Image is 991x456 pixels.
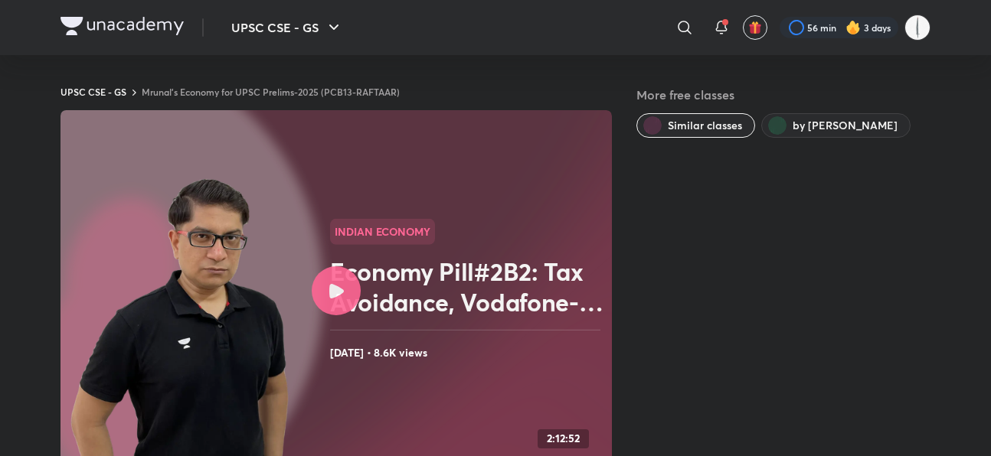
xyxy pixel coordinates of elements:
[845,20,861,35] img: streak
[547,432,580,445] h4: 2:12:52
[330,343,606,363] h4: [DATE] • 8.6K views
[222,12,352,43] button: UPSC CSE - GS
[61,17,184,35] img: Company Logo
[142,86,400,98] a: Mrunal’s Economy for UPSC Prelims-2025 (PCB13-RAFTAAR)
[636,86,930,104] h5: More free classes
[743,15,767,40] button: avatar
[636,113,755,138] button: Similar classes
[61,86,126,98] a: UPSC CSE - GS
[793,118,898,133] span: by Mrunal Patel
[330,256,606,318] h2: Economy Pill#2B2: Tax Avoidance, Vodafone-Retrospective Tax, BEPS, Demonetization
[748,21,762,34] img: avatar
[904,15,930,41] img: chinmay
[668,118,742,133] span: Similar classes
[761,113,911,138] button: by Mrunal Patel
[61,17,184,39] a: Company Logo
